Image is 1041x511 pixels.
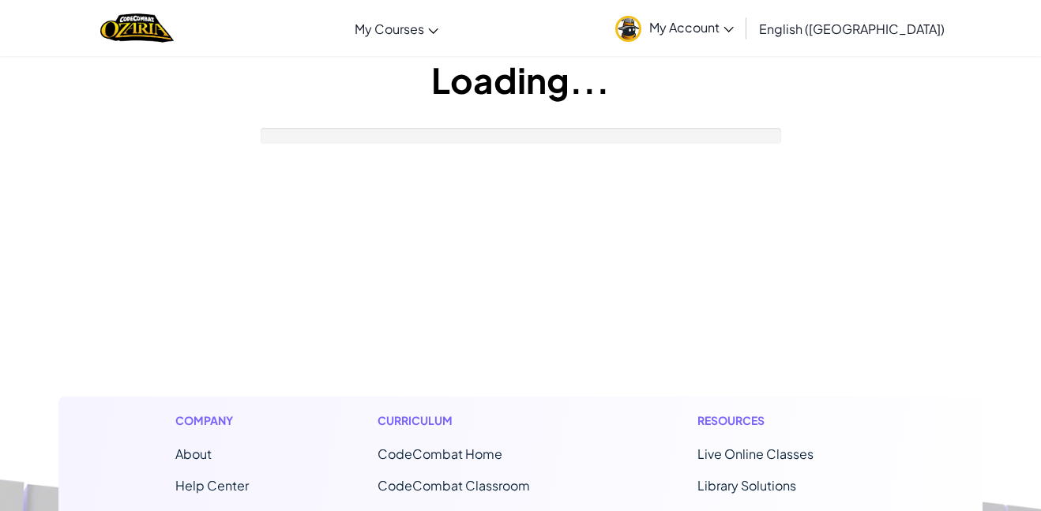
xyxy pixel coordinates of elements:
[615,16,641,42] img: avatar
[100,12,174,44] a: Ozaria by CodeCombat logo
[378,412,569,429] h1: Curriculum
[378,445,502,462] span: CodeCombat Home
[759,21,945,37] span: English ([GEOGRAPHIC_DATA])
[175,412,249,429] h1: Company
[751,7,953,50] a: English ([GEOGRAPHIC_DATA])
[347,7,446,50] a: My Courses
[697,477,796,494] a: Library Solutions
[697,445,814,462] a: Live Online Classes
[378,477,530,494] a: CodeCombat Classroom
[697,412,866,429] h1: Resources
[607,3,742,53] a: My Account
[649,19,734,36] span: My Account
[175,477,249,494] a: Help Center
[355,21,424,37] span: My Courses
[175,445,212,462] a: About
[100,12,174,44] img: Home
